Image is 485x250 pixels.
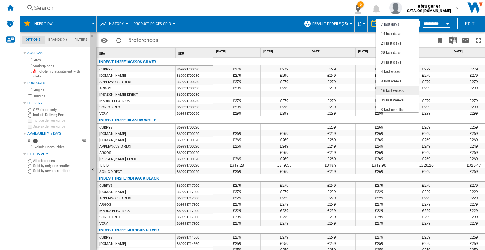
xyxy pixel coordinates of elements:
div: 4 last weeks [381,69,401,75]
div: 28 last days [381,50,401,56]
div: 16 last weeks [381,88,404,94]
div: 3 last months [381,107,404,113]
div: 14 last days [381,31,401,37]
div: 21 last days [381,41,401,46]
div: 31 last days [381,60,401,65]
div: 8 last weeks [381,79,401,84]
div: 7 last days [381,22,399,27]
div: 32 last weeks [381,98,404,103]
